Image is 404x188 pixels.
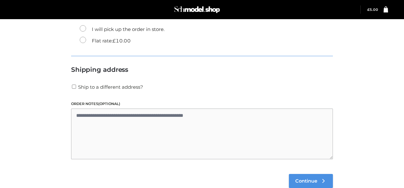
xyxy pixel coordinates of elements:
span: £ [367,8,370,12]
a: Continue [289,174,333,188]
img: Schmodel Admin 964 [173,3,221,16]
label: I will pick up the order in store. [80,25,165,34]
span: Continue [295,178,317,184]
label: Flat rate: [80,37,131,45]
span: £ [113,38,116,44]
h3: Shipping address [71,66,333,73]
label: Order notes [71,101,333,107]
bdi: 5.00 [367,8,378,12]
bdi: 10.00 [113,38,131,44]
a: £5.00 [367,8,378,12]
span: (optional) [98,102,120,106]
input: Ship to a different address? [71,85,77,89]
span: Ship to a different address? [78,84,143,90]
